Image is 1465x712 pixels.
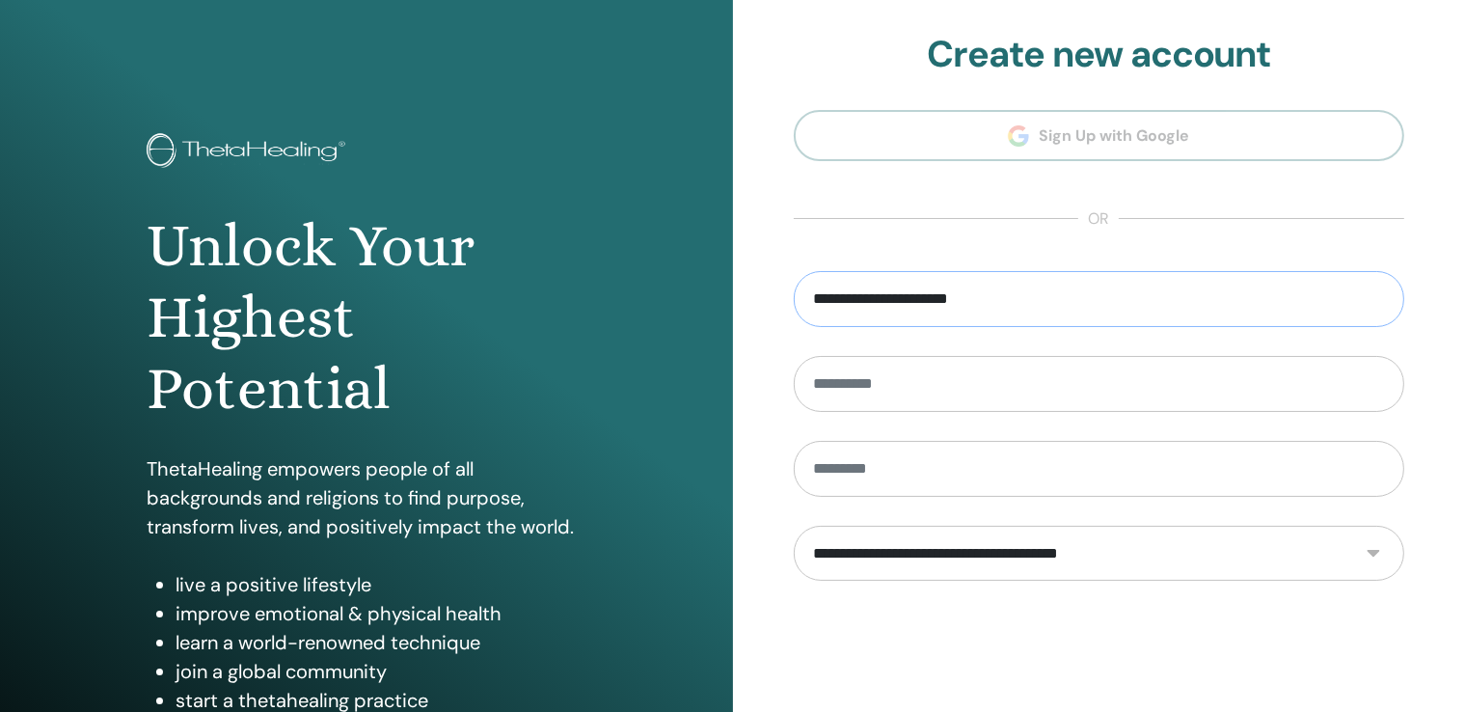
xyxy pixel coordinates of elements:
[147,210,586,425] h1: Unlock Your Highest Potential
[176,570,586,599] li: live a positive lifestyle
[176,628,586,657] li: learn a world-renowned technique
[147,454,586,541] p: ThetaHealing empowers people of all backgrounds and religions to find purpose, transform lives, a...
[1078,207,1119,231] span: or
[176,657,586,686] li: join a global community
[794,33,1405,77] h2: Create new account
[952,610,1245,685] iframe: reCAPTCHA
[176,599,586,628] li: improve emotional & physical health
